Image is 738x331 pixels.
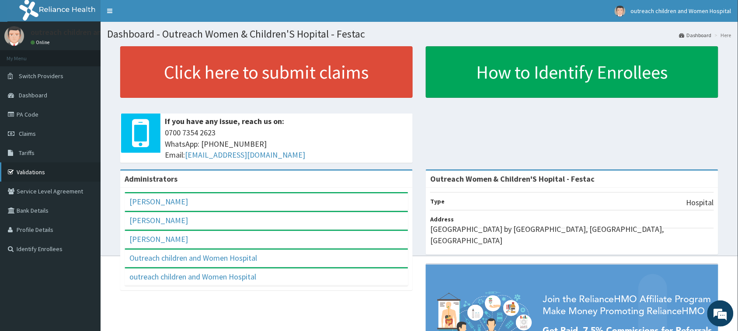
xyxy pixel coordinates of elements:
[125,174,178,184] b: Administrators
[16,44,35,66] img: d_794563401_company_1708531726252_794563401
[4,238,167,269] textarea: Type your message and hit 'Enter'
[19,72,63,80] span: Switch Providers
[129,234,188,244] a: [PERSON_NAME]
[51,110,121,198] span: We're online!
[107,28,731,40] h1: Dashboard - Outreach Women & Children'S Hopital - Festac
[631,7,731,15] span: outreach children and Women Hospital
[143,4,164,25] div: Minimize live chat window
[19,130,36,138] span: Claims
[129,197,188,207] a: [PERSON_NAME]
[31,28,164,36] p: outreach children and Women Hospital
[686,197,714,208] p: Hospital
[615,6,626,17] img: User Image
[31,39,52,45] a: Online
[129,253,257,263] a: Outreach children and Women Hospital
[430,197,445,205] b: Type
[426,46,718,98] a: How to Identify Enrollees
[120,46,413,98] a: Click here to submit claims
[430,224,714,246] p: [GEOGRAPHIC_DATA] by [GEOGRAPHIC_DATA], [GEOGRAPHIC_DATA], [GEOGRAPHIC_DATA]
[129,215,188,225] a: [PERSON_NAME]
[430,174,595,184] strong: Outreach Women & Children'S Hopital - Festac
[4,26,24,46] img: User Image
[19,91,47,99] span: Dashboard
[165,127,408,161] span: 0700 7354 2623 WhatsApp: [PHONE_NUMBER] Email:
[19,149,35,157] span: Tariffs
[165,116,284,126] b: If you have any issue, reach us on:
[185,150,305,160] a: [EMAIL_ADDRESS][DOMAIN_NAME]
[679,31,712,39] a: Dashboard
[430,215,454,223] b: Address
[129,272,256,282] a: outreach children and Women Hospital
[45,49,147,60] div: Chat with us now
[713,31,731,39] li: Here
